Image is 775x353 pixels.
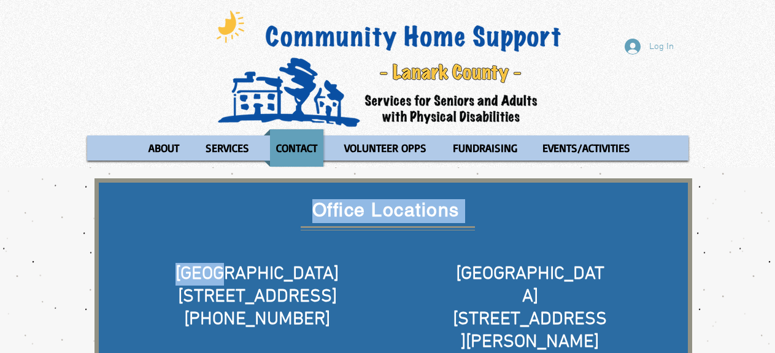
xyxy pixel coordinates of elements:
[616,35,682,58] button: Log In
[333,129,438,167] a: VOLUNTEER OPPS
[136,129,191,167] a: ABOUT
[175,263,339,286] span: [GEOGRAPHIC_DATA]
[441,129,528,167] a: FUNDRAISING
[537,129,636,167] p: EVENTS/ACTIVITIES
[178,286,337,308] span: [STREET_ADDRESS]
[264,129,330,167] a: CONTACT
[312,199,460,221] span: Office Locations
[531,129,642,167] a: EVENTS/ACTIVITIES
[184,308,330,331] span: [PHONE_NUMBER]
[339,129,432,167] p: VOLUNTEER OPPS
[194,129,261,167] a: SERVICES
[200,129,255,167] p: SERVICES
[447,129,523,167] p: FUNDRAISING
[271,129,323,167] p: CONTACT
[456,263,604,308] span: [GEOGRAPHIC_DATA]
[143,129,185,167] p: ABOUT
[87,129,688,167] nav: Site
[645,40,678,53] span: Log In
